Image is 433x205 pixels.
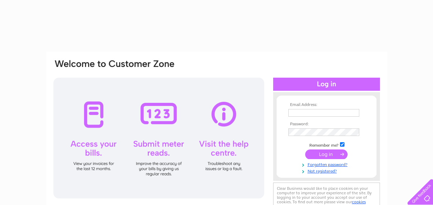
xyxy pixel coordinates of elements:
[287,122,367,127] th: Password:
[287,102,367,107] th: Email Address:
[288,161,367,167] a: Forgotten password?
[287,141,367,148] td: Remember me?
[288,167,367,174] a: Not registered?
[305,149,348,159] input: Submit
